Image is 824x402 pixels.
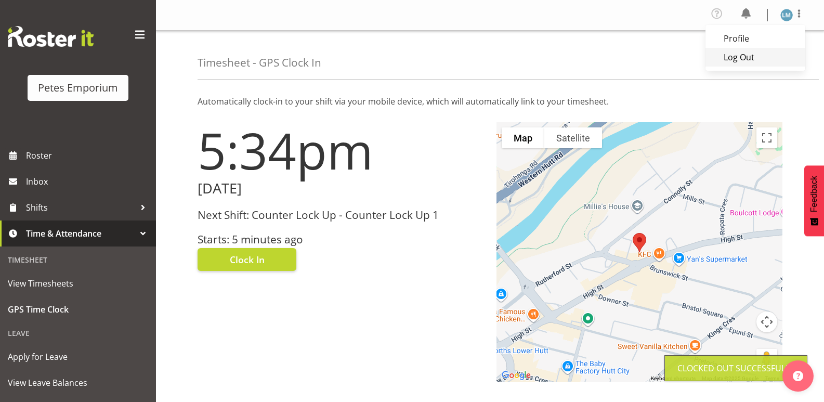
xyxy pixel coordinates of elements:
img: help-xxl-2.png [793,371,803,381]
img: Rosterit website logo [8,26,94,47]
button: Show satellite imagery [544,127,602,148]
span: Time & Attendance [26,226,135,241]
a: Log Out [705,48,805,67]
h2: [DATE] [198,180,484,197]
span: View Timesheets [8,276,148,291]
h4: Timesheet - GPS Clock In [198,57,321,69]
div: Petes Emporium [38,80,118,96]
div: Timesheet [3,249,153,270]
a: Profile [705,29,805,48]
button: Feedback - Show survey [804,165,824,236]
span: Apply for Leave [8,349,148,365]
span: Feedback [809,176,819,212]
button: Toggle fullscreen view [756,127,777,148]
span: Roster [26,148,151,163]
a: GPS Time Clock [3,296,153,322]
button: Show street map [502,127,544,148]
a: View Timesheets [3,270,153,296]
h3: Next Shift: Counter Lock Up - Counter Lock Up 1 [198,209,484,221]
div: Clocked out Successfully [677,362,794,374]
button: Keyboard shortcuts [651,375,696,382]
span: Shifts [26,200,135,215]
a: View Leave Balances [3,370,153,396]
a: Open this area in Google Maps (opens a new window) [499,369,533,382]
button: Drag Pegman onto the map to open Street View [756,349,777,370]
span: GPS Time Clock [8,302,148,317]
span: Inbox [26,174,151,189]
a: Apply for Leave [3,344,153,370]
button: Clock In [198,248,296,271]
h1: 5:34pm [198,122,484,178]
div: Leave [3,322,153,344]
p: Automatically clock-in to your shift via your mobile device, which will automatically link to you... [198,95,782,108]
h3: Starts: 5 minutes ago [198,234,484,245]
span: Clock In [230,253,265,266]
span: View Leave Balances [8,375,148,391]
img: Google [499,369,533,382]
img: lianne-morete5410.jpg [780,9,793,21]
button: Map camera controls [756,312,777,332]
